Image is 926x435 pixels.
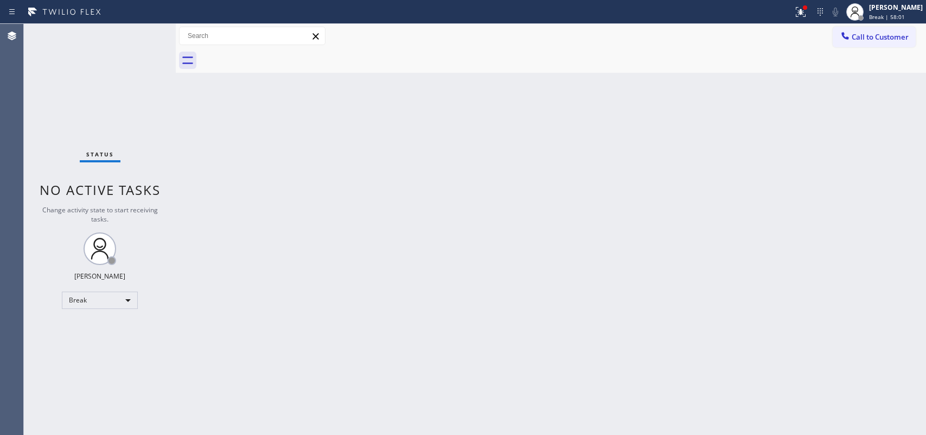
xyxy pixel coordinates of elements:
[869,3,923,12] div: [PERSON_NAME]
[833,27,916,47] button: Call to Customer
[86,150,114,158] span: Status
[42,205,158,224] span: Change activity state to start receiving tasks.
[869,13,905,21] span: Break | 58:01
[852,32,909,42] span: Call to Customer
[74,272,125,281] div: [PERSON_NAME]
[40,181,161,199] span: No active tasks
[62,292,138,309] div: Break
[180,27,325,45] input: Search
[828,4,843,20] button: Mute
